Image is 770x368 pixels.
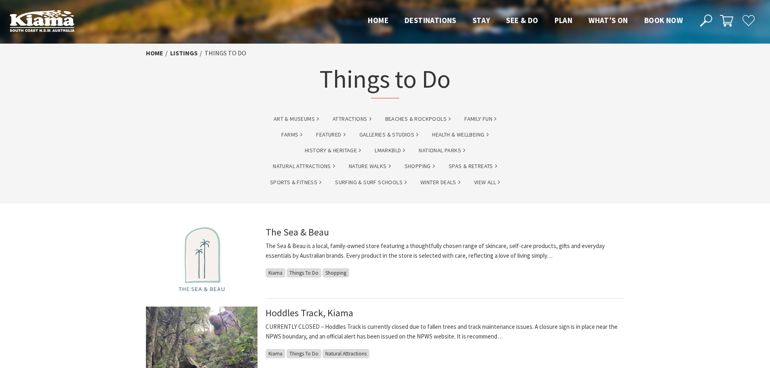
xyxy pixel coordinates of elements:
[205,48,246,59] li: Things To Do
[270,178,321,187] a: Sports & Fitness
[281,130,302,139] a: Farms
[589,15,628,25] span: What’s On
[555,15,573,25] span: Plan
[266,226,329,238] a: The Sea & Beau
[644,15,683,25] span: Book now
[375,146,405,155] a: lmarkbld
[273,162,335,171] a: Natural Attractions
[359,130,419,139] a: Galleries & Studios
[323,268,349,278] span: Shopping
[319,63,451,99] h1: Things to Do
[368,15,388,25] span: Home
[170,49,198,57] a: listings
[274,114,319,124] a: Art & Museums
[464,114,496,124] a: Family Fun
[146,49,163,57] a: Home
[266,322,624,341] p: CURRENTLY CLOSED – Hoddles Track is currently closed due to fallen trees and track maintenance is...
[335,178,407,187] a: Surfing & Surf Schools
[266,307,353,319] a: Hoddles Track, Kiama
[266,349,285,358] span: Kiama
[420,178,460,187] a: Winter Deals
[473,15,490,25] span: Stay
[405,162,435,171] a: Shopping
[316,130,345,139] a: Featured
[266,268,285,278] span: Kiama
[10,10,74,32] img: Kiama Logo
[432,130,488,139] a: Health & Wellbeing
[287,349,321,358] span: Things To Do
[349,162,391,171] a: Nature Walks
[506,15,538,25] span: See & Do
[266,241,624,261] p: The Sea & Beau is a local, family-owned store featuring a thoughtfully chosen range of skincare, ...
[333,114,371,124] a: Attractions
[305,146,361,155] a: History & Heritage
[405,15,456,25] span: Destinations
[323,349,369,358] span: Natural Attractions
[360,14,691,27] nav: Main Menu
[419,146,465,155] a: National Parks
[474,178,500,187] a: View All
[449,162,497,171] a: Spas & Retreats
[287,268,321,278] span: Things To Do
[385,114,451,124] a: Beaches & Rockpools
